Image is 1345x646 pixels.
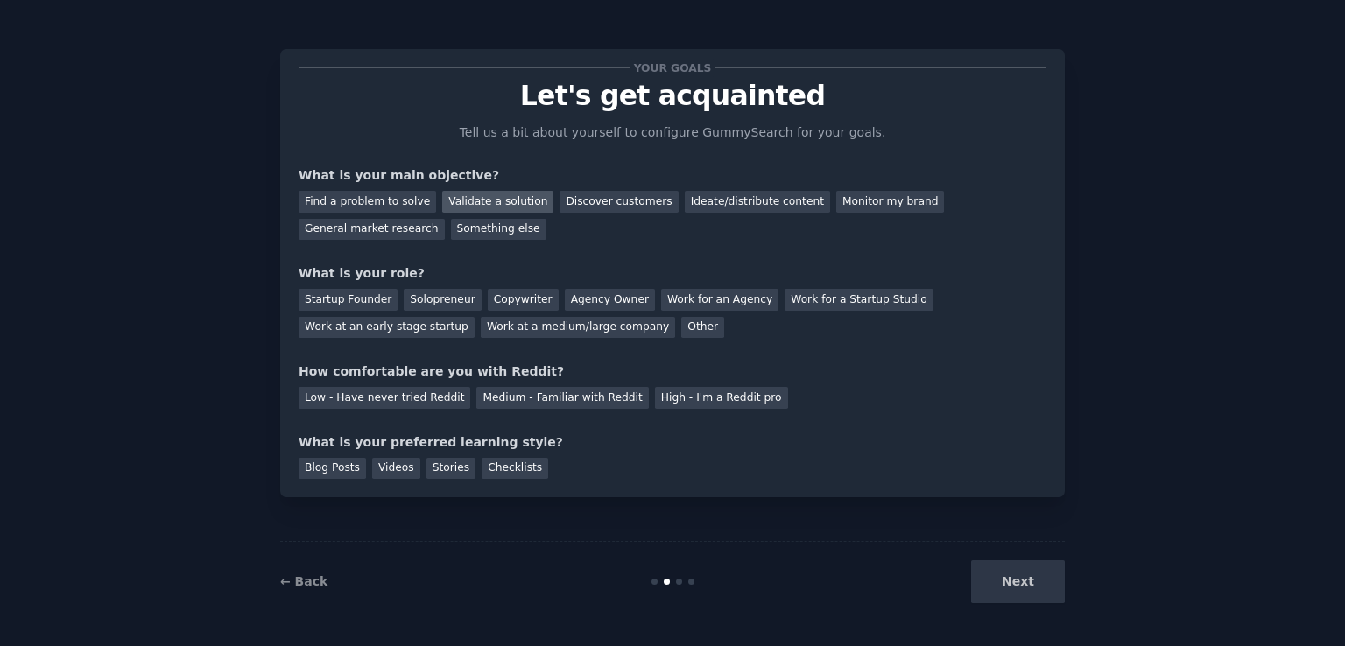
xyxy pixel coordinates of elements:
div: Work at a medium/large company [481,317,675,339]
div: Work for an Agency [661,289,778,311]
div: High - I'm a Reddit pro [655,387,788,409]
div: Low - Have never tried Reddit [299,387,470,409]
div: Other [681,317,724,339]
div: Monitor my brand [836,191,944,213]
p: Tell us a bit about yourself to configure GummySearch for your goals. [452,123,893,142]
div: What is your role? [299,264,1046,283]
div: Startup Founder [299,289,398,311]
div: Work for a Startup Studio [785,289,933,311]
div: Copywriter [488,289,559,311]
div: Medium - Familiar with Reddit [476,387,648,409]
div: Stories [426,458,475,480]
div: Agency Owner [565,289,655,311]
p: Let's get acquainted [299,81,1046,111]
div: Checklists [482,458,548,480]
div: What is your main objective? [299,166,1046,185]
span: Your goals [630,59,715,77]
div: Discover customers [560,191,678,213]
div: Ideate/distribute content [685,191,830,213]
div: Find a problem to solve [299,191,436,213]
div: Validate a solution [442,191,553,213]
div: Videos [372,458,420,480]
div: How comfortable are you with Reddit? [299,362,1046,381]
div: Work at an early stage startup [299,317,475,339]
a: ← Back [280,574,327,588]
div: Something else [451,219,546,241]
div: Blog Posts [299,458,366,480]
div: General market research [299,219,445,241]
div: Solopreneur [404,289,481,311]
div: What is your preferred learning style? [299,433,1046,452]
